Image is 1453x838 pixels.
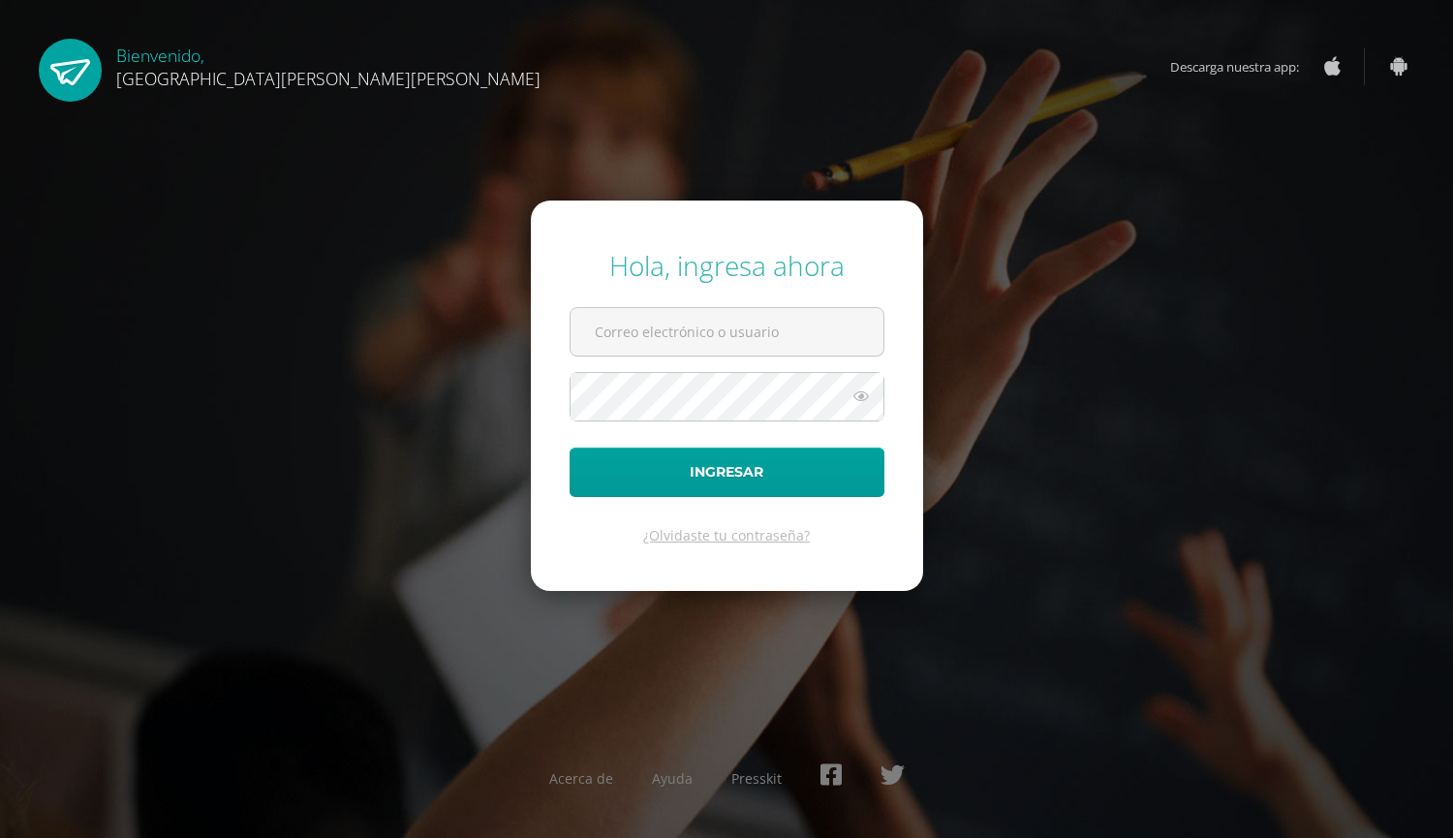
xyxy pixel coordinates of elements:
span: Descarga nuestra app: [1170,48,1318,85]
button: Ingresar [570,448,884,497]
a: Acerca de [549,769,613,788]
a: Ayuda [652,769,693,788]
a: ¿Olvidaste tu contraseña? [643,526,810,544]
span: [GEOGRAPHIC_DATA][PERSON_NAME][PERSON_NAME] [116,67,541,90]
input: Correo electrónico o usuario [571,308,883,356]
a: Presskit [731,769,782,788]
div: Hola, ingresa ahora [570,247,884,284]
div: Bienvenido, [116,39,541,90]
